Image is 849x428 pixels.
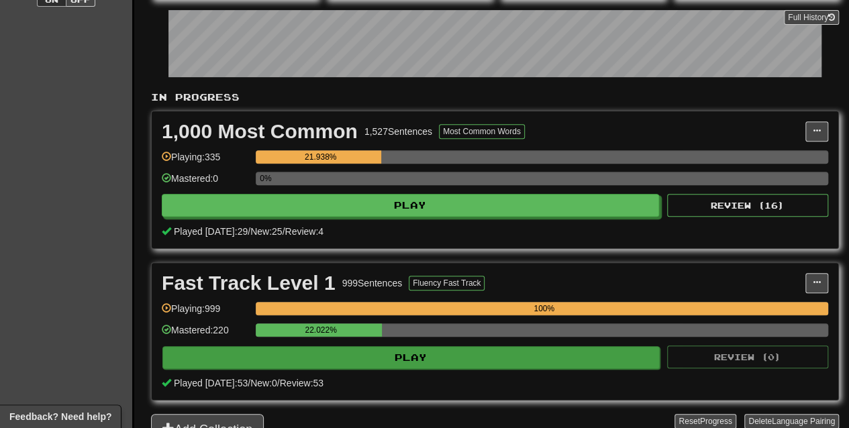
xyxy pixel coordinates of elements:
span: Played [DATE]: 29 [174,226,248,237]
div: 999 Sentences [342,276,403,290]
span: Played [DATE]: 53 [174,378,248,388]
span: / [283,226,285,237]
button: Review (0) [667,345,828,368]
div: Mastered: 220 [162,323,249,345]
div: 100% [260,302,828,315]
button: Most Common Words [439,124,525,139]
button: Play [162,346,660,369]
span: New: 0 [250,378,277,388]
span: Progress [700,417,732,426]
span: / [248,226,250,237]
div: 1,527 Sentences [364,125,432,138]
div: Mastered: 0 [162,172,249,194]
div: Fast Track Level 1 [162,273,336,293]
span: Open feedback widget [9,410,111,423]
p: In Progress [151,91,839,104]
div: 22.022% [260,323,382,337]
a: Full History [784,10,839,25]
button: Fluency Fast Track [409,276,485,290]
span: / [248,378,250,388]
span: New: 25 [250,226,282,237]
span: Language Pairing [772,417,835,426]
div: 21.938% [260,150,381,164]
span: Review: 53 [280,378,323,388]
div: Playing: 335 [162,150,249,172]
div: Playing: 999 [162,302,249,324]
button: Play [162,194,659,217]
span: Review: 4 [285,226,323,237]
span: / [277,378,280,388]
div: 1,000 Most Common [162,121,358,142]
button: Review (16) [667,194,828,217]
